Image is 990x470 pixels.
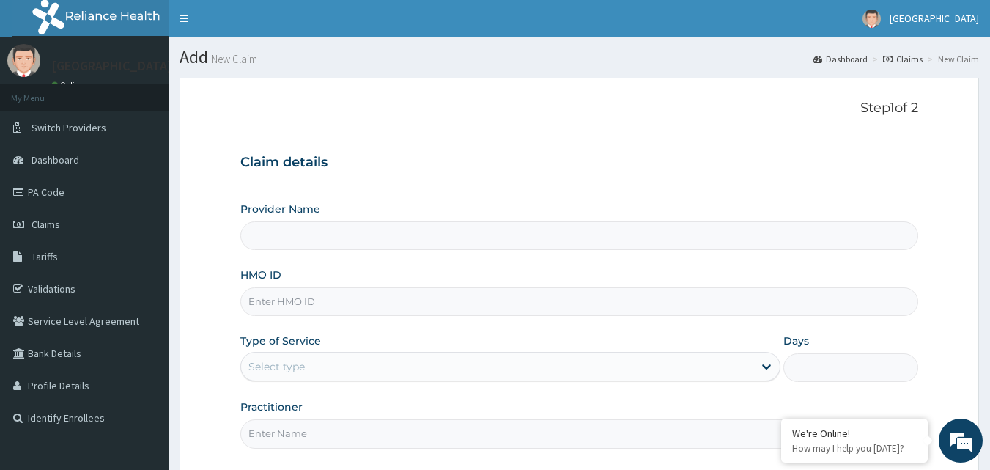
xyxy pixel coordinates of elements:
label: Provider Name [240,202,320,216]
p: [GEOGRAPHIC_DATA] [51,59,172,73]
a: Online [51,80,86,90]
a: Dashboard [813,53,868,65]
label: Type of Service [240,334,321,348]
h3: Claim details [240,155,919,171]
img: User Image [862,10,881,28]
a: Claims [883,53,923,65]
span: Tariffs [32,250,58,263]
div: Select type [248,359,305,374]
p: Step 1 of 2 [240,100,919,117]
label: HMO ID [240,268,281,282]
p: How may I help you today? [792,442,917,455]
span: Dashboard [32,153,79,166]
input: Enter HMO ID [240,287,919,316]
input: Enter Name [240,419,919,448]
span: Claims [32,218,60,231]
img: User Image [7,44,40,77]
small: New Claim [208,54,257,65]
label: Days [783,334,809,348]
span: [GEOGRAPHIC_DATA] [890,12,979,25]
label: Practitioner [240,400,303,414]
li: New Claim [924,53,979,65]
h1: Add [180,48,979,67]
div: We're Online! [792,427,917,440]
span: Switch Providers [32,121,106,134]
